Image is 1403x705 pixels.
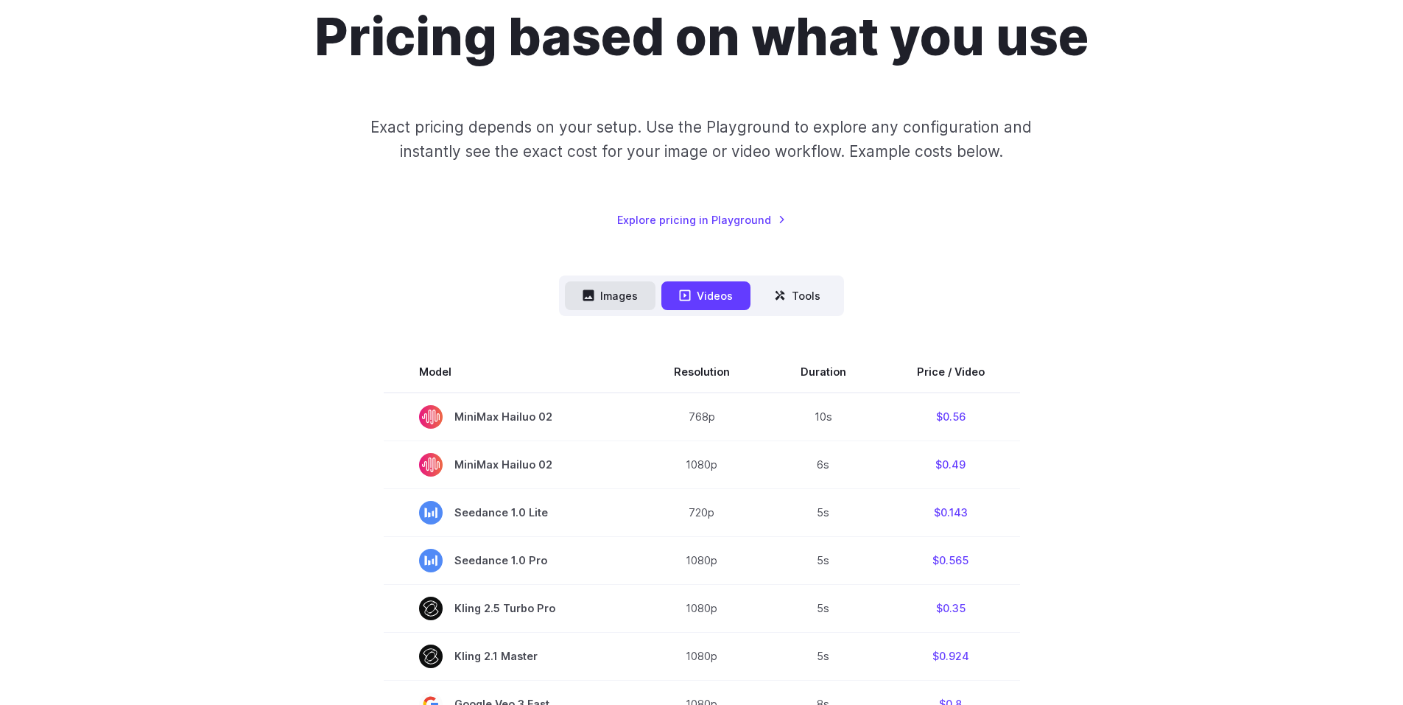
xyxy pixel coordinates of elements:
[882,351,1020,393] th: Price / Video
[639,351,765,393] th: Resolution
[639,488,765,536] td: 720p
[384,351,639,393] th: Model
[419,597,603,620] span: Kling 2.5 Turbo Pro
[765,441,882,488] td: 6s
[314,6,1089,68] h1: Pricing based on what you use
[765,488,882,536] td: 5s
[882,536,1020,584] td: $0.565
[419,549,603,572] span: Seedance 1.0 Pro
[419,501,603,525] span: Seedance 1.0 Lite
[882,488,1020,536] td: $0.143
[639,393,765,441] td: 768p
[419,453,603,477] span: MiniMax Hailuo 02
[756,281,838,310] button: Tools
[565,281,655,310] button: Images
[882,393,1020,441] td: $0.56
[765,351,882,393] th: Duration
[419,645,603,668] span: Kling 2.1 Master
[639,536,765,584] td: 1080p
[342,115,1060,164] p: Exact pricing depends on your setup. Use the Playground to explore any configuration and instantl...
[639,632,765,680] td: 1080p
[882,632,1020,680] td: $0.924
[617,211,786,228] a: Explore pricing in Playground
[765,632,882,680] td: 5s
[419,405,603,429] span: MiniMax Hailuo 02
[765,584,882,632] td: 5s
[765,393,882,441] td: 10s
[661,281,750,310] button: Videos
[882,584,1020,632] td: $0.35
[639,441,765,488] td: 1080p
[639,584,765,632] td: 1080p
[882,441,1020,488] td: $0.49
[765,536,882,584] td: 5s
